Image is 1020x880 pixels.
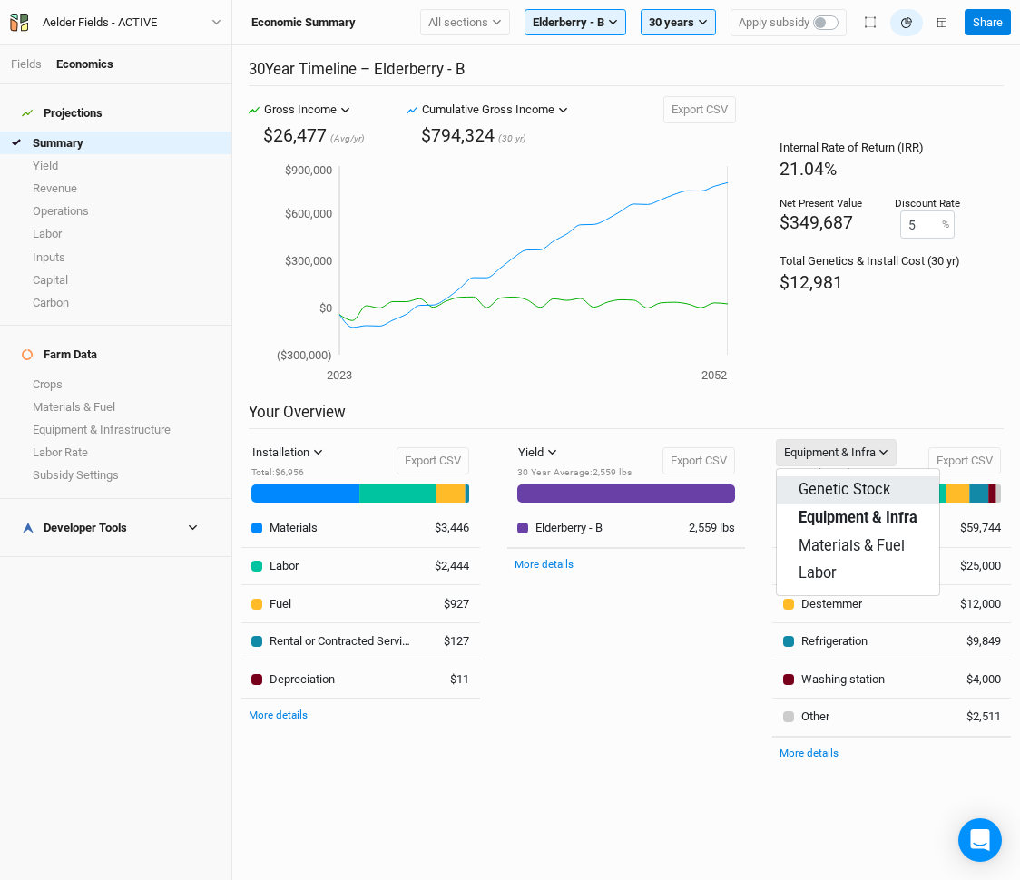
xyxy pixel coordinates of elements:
[679,510,745,547] td: 2,559 lbs
[264,101,337,119] div: Gross Income
[425,660,479,699] td: $11
[425,622,479,660] td: $127
[801,596,862,612] div: Destemmer
[701,368,727,382] tspan: 2052
[260,96,355,123] button: Gross Income
[420,9,510,36] button: All sections
[799,480,890,501] span: Genetic Stock
[428,14,488,32] span: All sections
[739,14,809,32] span: Apply subsidy
[950,585,1011,623] td: $12,000
[249,403,1004,429] h2: Your Overview
[928,447,1001,474] button: Export CSV
[801,633,868,650] div: Refrigeration
[780,253,960,269] div: Total Genetics & Install Cost (30 yr)
[425,510,479,547] td: $3,446
[43,14,157,32] div: Aelder Fields - ACTIVE
[11,57,42,71] a: Fields
[780,747,839,759] a: More details
[663,96,736,123] button: Export CSV
[510,439,565,466] button: Yield
[421,123,495,148] div: $794,324
[249,709,308,721] a: More details
[244,439,331,466] button: Installation
[958,818,1002,862] div: Open Intercom Messenger
[950,510,1011,547] td: $59,744
[801,671,885,688] div: Washing station
[776,439,897,466] button: Equipment & Infra
[270,520,318,536] div: Materials
[780,140,960,156] div: Internal Rate of Return (IRR)
[731,9,847,36] button: Apply subsidy
[965,9,1011,36] button: Share
[498,132,526,146] span: (30 yr)
[330,132,365,146] span: (Avg/yr)
[56,56,113,73] div: Economics
[425,547,479,585] td: $2,444
[22,106,103,121] div: Projections
[11,510,221,546] h4: Developer Tools
[252,444,309,462] div: Installation
[533,14,604,32] span: Elderberry - B
[251,466,331,480] div: Total : $6,956
[900,210,955,239] input: 0
[263,123,327,148] div: $26,477
[515,558,574,571] a: More details
[950,547,1011,585] td: $25,000
[249,60,1004,86] h2: 30 Year Timeline Elderberry - B
[327,368,352,382] tspan: 2023
[397,447,469,474] button: Export CSV
[425,585,479,623] td: $927
[799,508,917,529] span: Equipment & Infra
[780,212,853,233] span: $349,687
[525,9,626,36] button: Elderberry - B
[517,466,632,480] div: 30 Year Average : 2,559 lbs
[780,196,862,210] div: Net Present Value
[360,60,370,78] span: –
[270,671,335,688] div: Depreciation
[285,254,332,268] tspan: $300,000
[895,196,960,210] div: Discount Rate
[784,444,876,462] div: Equipment & Infra
[780,159,837,180] span: 21.04%
[417,96,573,123] button: Cumulative Gross Income
[950,660,1011,699] td: $4,000
[535,520,603,536] div: Elderberry - B
[801,709,829,725] div: Other
[319,301,332,315] tspan: $0
[783,466,897,480] div: Prorated Cost : $113,105
[518,444,544,462] div: Yield
[270,596,291,612] div: Fuel
[950,699,1011,737] td: $2,511
[662,447,735,474] button: Export CSV
[22,521,127,535] div: Developer Tools
[641,9,716,36] button: 30 years
[9,13,222,33] button: Aelder Fields - ACTIVE
[950,622,1011,660] td: $9,849
[270,633,415,650] div: Rental or Contracted Services
[285,163,332,177] tspan: $900,000
[799,563,837,584] span: Labor
[277,348,332,362] tspan: ($300,000)
[799,536,905,557] span: Materials & Fuel
[422,101,554,119] div: Cumulative Gross Income
[22,347,97,362] div: Farm Data
[251,15,356,30] h3: Economic Summary
[942,218,949,232] label: %
[270,558,299,574] div: Labor
[780,272,843,293] span: $12,981
[285,207,332,220] tspan: $600,000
